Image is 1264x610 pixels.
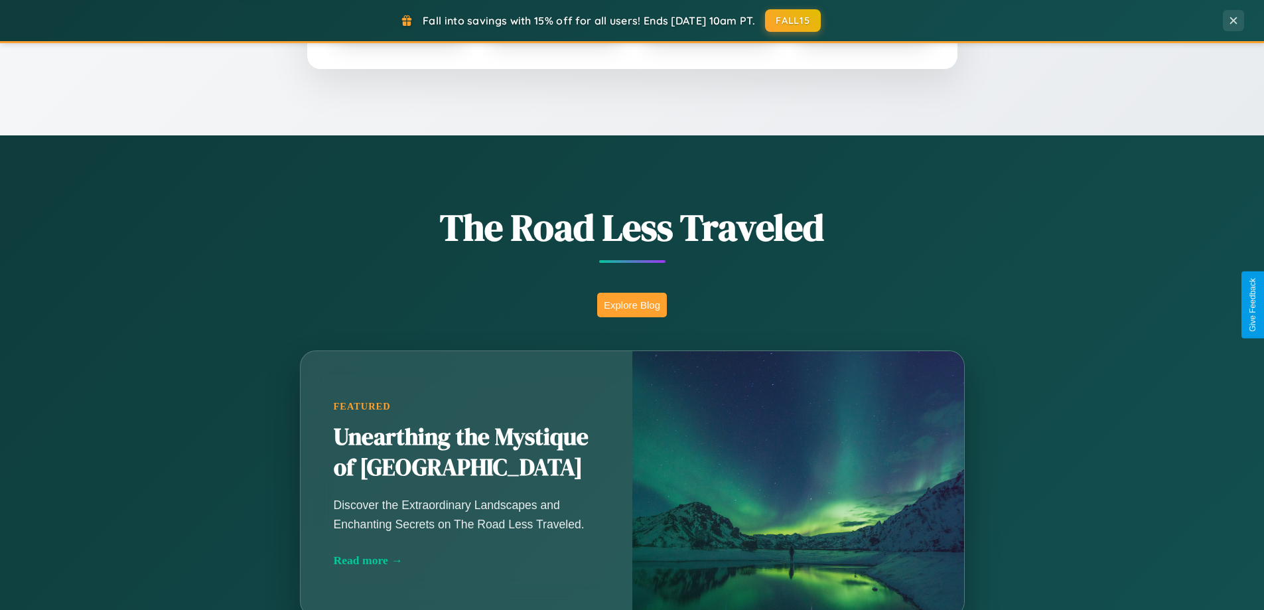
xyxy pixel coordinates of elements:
button: Explore Blog [597,293,667,317]
p: Discover the Extraordinary Landscapes and Enchanting Secrets on The Road Less Traveled. [334,496,599,533]
div: Featured [334,401,599,412]
div: Give Feedback [1248,278,1257,332]
h1: The Road Less Traveled [234,202,1030,253]
span: Fall into savings with 15% off for all users! Ends [DATE] 10am PT. [423,14,755,27]
button: FALL15 [765,9,821,32]
h2: Unearthing the Mystique of [GEOGRAPHIC_DATA] [334,422,599,483]
div: Read more → [334,554,599,568]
